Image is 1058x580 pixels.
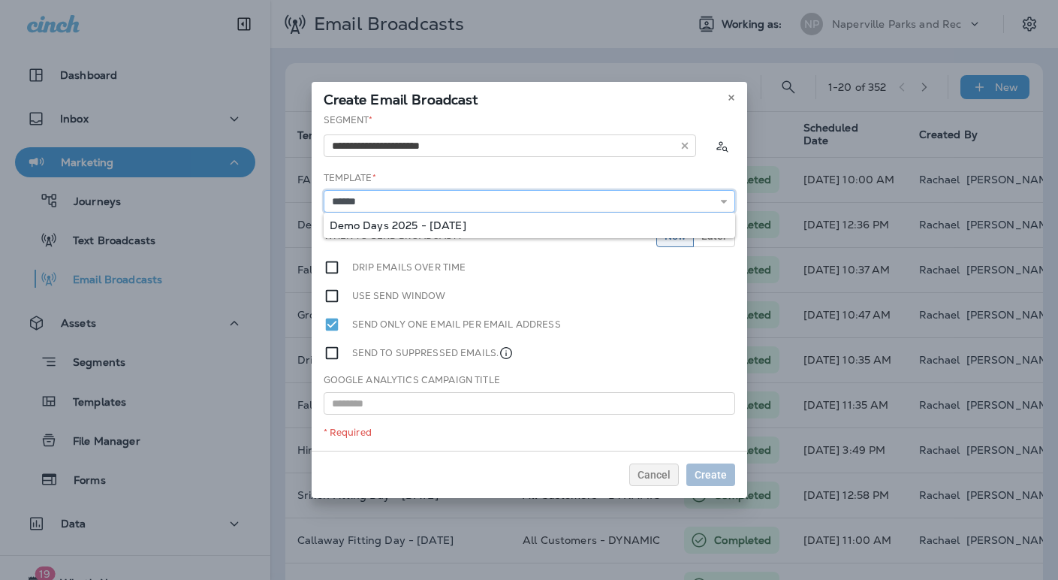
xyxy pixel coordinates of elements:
label: Segment [324,114,373,126]
div: Create Email Broadcast [312,82,747,113]
label: Drip emails over time [352,259,466,276]
button: Create [686,464,735,486]
div: Demo Days 2025 - [DATE] [330,219,729,231]
span: Now [665,231,686,241]
span: Later [701,231,727,241]
label: Template [324,172,376,184]
label: Send only one email per email address [352,316,561,333]
label: Send to suppressed emails. [352,345,514,361]
div: * Required [324,427,735,439]
label: Google Analytics Campaign Title [324,374,500,386]
button: Cancel [629,464,679,486]
span: Cancel [638,470,671,480]
button: Calculate the estimated number of emails to be sent based on selected segment. (This could take a... [708,132,735,159]
label: Use send window [352,288,446,304]
span: Create [695,470,727,480]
